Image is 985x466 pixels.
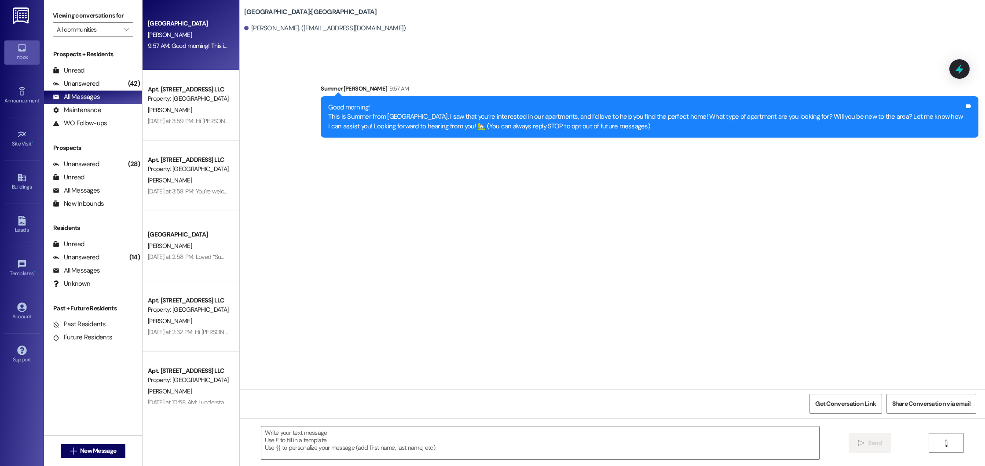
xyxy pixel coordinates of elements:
div: Unknown [53,279,90,288]
div: Maintenance [53,106,101,115]
a: Site Visit • [4,127,40,151]
div: Apt. [STREET_ADDRESS] LLC [148,85,229,94]
b: [GEOGRAPHIC_DATA]: [GEOGRAPHIC_DATA] [244,7,377,17]
div: [GEOGRAPHIC_DATA] [148,230,229,239]
span: [PERSON_NAME] [148,176,192,184]
div: (14) [127,251,142,264]
div: [GEOGRAPHIC_DATA] [148,19,229,28]
div: Apt. [STREET_ADDRESS] LLC [148,155,229,164]
span: [PERSON_NAME] [148,242,192,250]
div: All Messages [53,266,100,275]
label: Viewing conversations for [53,9,133,22]
div: Property: [GEOGRAPHIC_DATA] [148,375,229,385]
div: (28) [126,157,142,171]
a: Account [4,300,40,324]
button: Send [849,433,891,453]
div: Future Residents [53,333,112,342]
div: Unread [53,173,84,182]
div: All Messages [53,186,100,195]
div: 9:57 AM [387,84,409,93]
div: Good morning! This is Summer from [GEOGRAPHIC_DATA]. I saw that you’re interested in our apartmen... [328,103,964,131]
span: [PERSON_NAME] [148,106,192,114]
a: Inbox [4,40,40,64]
i:  [124,26,128,33]
i:  [858,440,864,447]
span: • [39,96,40,102]
div: Unanswered [53,79,99,88]
div: Unanswered [53,160,99,169]
span: Send [868,438,882,448]
div: Residents [44,223,142,233]
a: Templates • [4,257,40,280]
div: [DATE] at 3:59 PM: Hi [PERSON_NAME], I have sent [PERSON_NAME]'s reference letter over to your em... [148,117,414,125]
div: Unanswered [53,253,99,262]
div: Property: [GEOGRAPHIC_DATA] [148,164,229,174]
div: Past + Future Residents [44,304,142,313]
div: Apt. [STREET_ADDRESS] LLC [148,366,229,375]
div: All Messages [53,92,100,102]
div: Apt. [STREET_ADDRESS] LLC [148,296,229,305]
div: Unread [53,240,84,249]
div: [DATE] at 2:32 PM: Hi [PERSON_NAME], just wanted to let you know that I just sent the new lease t... [148,328,556,336]
div: [DATE] at 10:58 AM: I understand. Thanks [148,398,252,406]
div: Prospects [44,143,142,153]
div: (42) [126,77,142,91]
div: Property: [GEOGRAPHIC_DATA] [148,305,229,314]
span: [PERSON_NAME] [148,387,192,395]
button: Get Conversation Link [809,394,882,414]
a: Leads [4,213,40,237]
div: [PERSON_NAME]. ([EMAIL_ADDRESS][DOMAIN_NAME]) [244,24,406,33]
i:  [943,440,949,447]
div: Unread [53,66,84,75]
span: [PERSON_NAME] [148,317,192,325]
span: [PERSON_NAME] [148,31,192,39]
div: Summer [PERSON_NAME] [321,84,978,96]
button: New Message [61,444,126,458]
div: New Inbounds [53,199,104,208]
span: • [32,139,33,146]
span: Share Conversation via email [892,399,970,408]
span: • [34,269,35,275]
div: [DATE] at 3:58 PM: You're welcome! [148,187,237,195]
div: [DATE] at 2:58 PM: Loved “Summer [PERSON_NAME] ([GEOGRAPHIC_DATA]): So excited for you to join th... [148,253,517,261]
i:  [70,448,77,455]
div: Prospects + Residents [44,50,142,59]
span: New Message [80,446,116,455]
input: All communities [57,22,119,36]
img: ResiDesk Logo [13,7,31,24]
span: Get Conversation Link [815,399,876,408]
div: Property: [GEOGRAPHIC_DATA] [148,94,229,103]
div: WO Follow-ups [53,119,107,128]
a: Buildings [4,170,40,194]
div: Past Residents [53,320,106,329]
a: Support [4,343,40,367]
button: Share Conversation via email [886,394,976,414]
